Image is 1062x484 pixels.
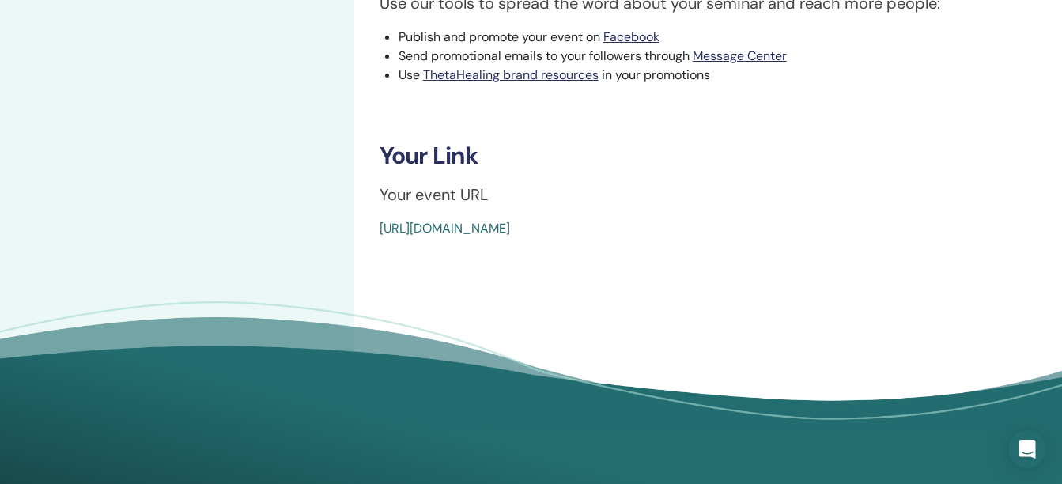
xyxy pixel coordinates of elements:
a: [URL][DOMAIN_NAME] [380,220,510,236]
a: Facebook [603,28,659,45]
li: Use in your promotions [399,66,1037,85]
li: Publish and promote your event on [399,28,1037,47]
a: Message Center [693,47,787,64]
li: Send promotional emails to your followers through [399,47,1037,66]
a: ThetaHealing brand resources [423,66,599,83]
h3: Your Link [380,142,1037,170]
p: Your event URL [380,183,1037,206]
div: Open Intercom Messenger [1008,430,1046,468]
